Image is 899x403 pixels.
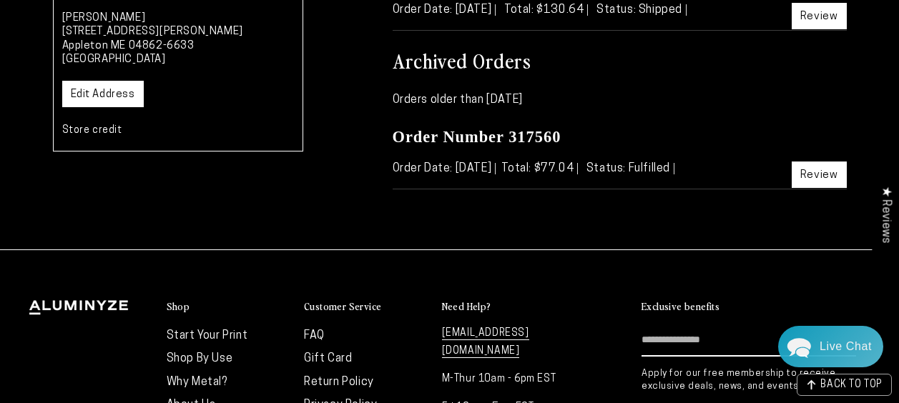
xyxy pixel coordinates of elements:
[153,247,193,258] span: Re:amaze
[642,300,719,313] h2: Exclusive benefits
[872,175,899,254] div: Click to open Judge.me floating reviews tab
[62,125,122,136] a: Store credit
[304,377,374,388] a: Return Policy
[167,353,233,364] a: Shop By Use
[586,163,674,174] span: Status: Fulfilled
[504,4,588,16] span: Total: $130.64
[393,47,847,73] h2: Archived Orders
[501,163,578,174] span: Total: $77.04
[393,90,847,111] p: Orders older than [DATE]
[304,300,381,313] h2: Customer Service
[442,300,491,313] h2: Need Help?
[393,128,561,146] a: Order Number 317560
[304,330,325,342] a: FAQ
[167,300,290,314] summary: Shop
[167,300,190,313] h2: Shop
[442,300,566,314] summary: Need Help?
[847,324,856,367] button: Subscribe
[792,3,847,29] a: Review
[21,66,283,79] div: We usually reply in a few hours.
[97,271,207,294] a: Send a Message
[304,300,428,314] summary: Customer Service
[820,326,872,367] div: Contact Us Directly
[642,367,870,393] p: Apply for our free membership to receive exclusive deals, news, and events.
[134,21,171,59] img: Marie J
[642,300,870,314] summary: Exclusive benefits
[792,161,847,188] a: Review
[393,163,496,174] span: Order Date: [DATE]
[442,370,566,388] p: M-Thur 10am - 6pm EST
[109,250,194,257] span: We run on
[304,353,352,364] a: Gift Card
[62,11,294,67] p: [PERSON_NAME] [STREET_ADDRESS][PERSON_NAME] Appleton ME 04862-6633 [GEOGRAPHIC_DATA]
[167,377,227,388] a: Why Metal?
[104,21,141,59] img: John
[820,380,883,390] span: BACK TO TOP
[442,328,529,358] a: [EMAIL_ADDRESS][DOMAIN_NAME]
[62,81,144,107] a: Edit Address
[164,21,201,59] img: Helga
[778,326,883,367] div: Chat widget toggle
[393,4,496,16] span: Order Date: [DATE]
[596,4,687,16] span: Status: Shipped
[167,330,248,342] a: Start Your Print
